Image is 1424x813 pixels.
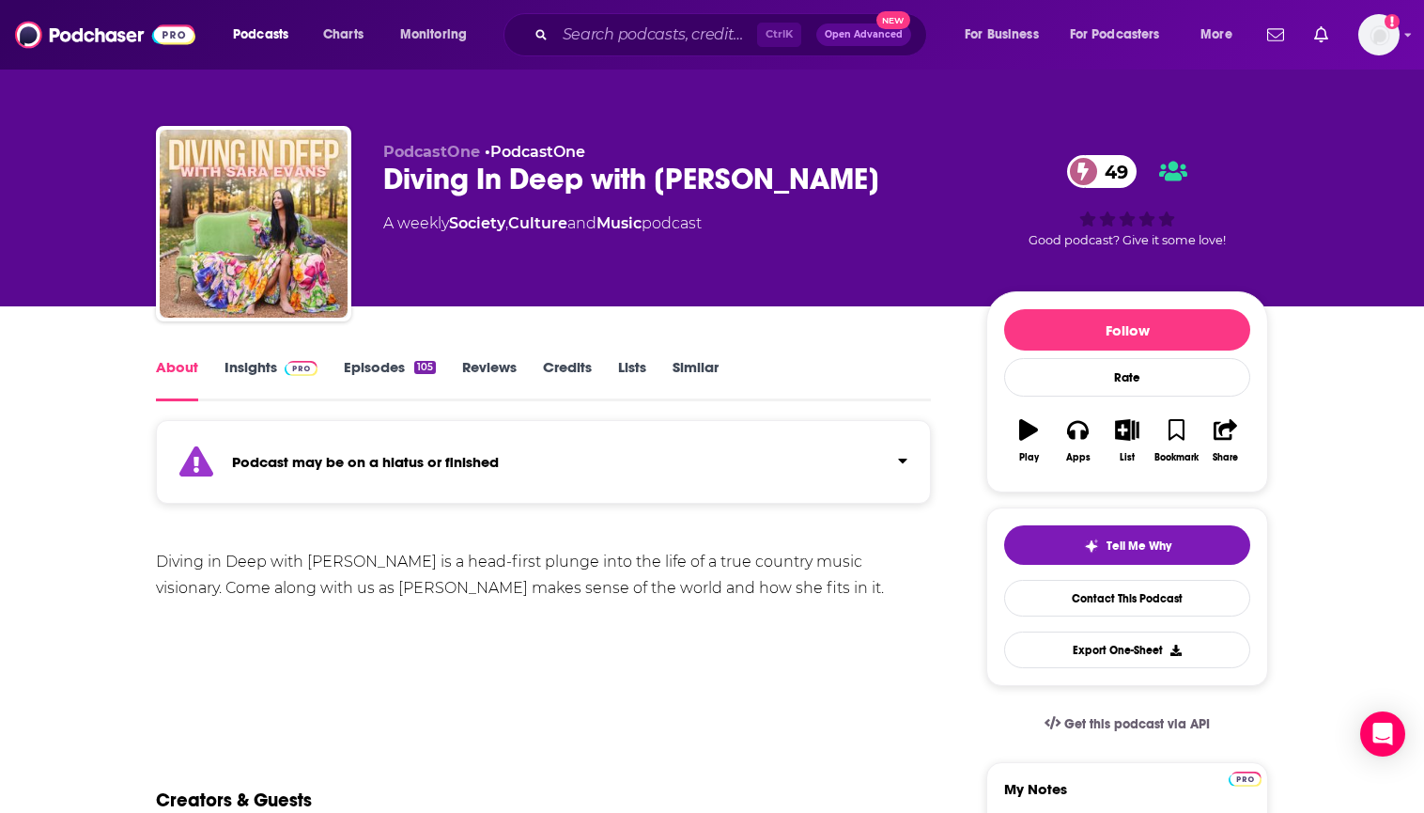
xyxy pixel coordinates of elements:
[156,789,312,812] h2: Creators & Guests
[1086,155,1138,188] span: 49
[876,11,910,29] span: New
[232,453,499,471] strong: Podcast may be on a hiatus or finished
[1358,14,1400,55] span: Logged in as TinaPugh
[224,358,317,401] a: InsightsPodchaser Pro
[383,143,480,161] span: PodcastOne
[1084,539,1099,554] img: tell me why sparkle
[1004,525,1250,565] button: tell me why sparkleTell Me Why
[543,358,592,401] a: Credits
[618,358,646,401] a: Lists
[1004,407,1053,475] button: Play
[387,20,491,50] button: open menu
[400,22,467,48] span: Monitoring
[567,214,596,232] span: and
[1004,632,1250,668] button: Export One-Sheet
[1067,155,1138,188] a: 49
[508,214,567,232] a: Culture
[1029,701,1225,747] a: Get this podcast via API
[1004,309,1250,351] button: Follow
[1360,711,1405,757] div: Open Intercom Messenger
[1004,580,1250,617] a: Contact This Podcast
[757,23,801,47] span: Ctrl K
[555,20,757,50] input: Search podcasts, credits, & more...
[1358,14,1400,55] img: User Profile
[233,22,288,48] span: Podcasts
[15,17,195,53] img: Podchaser - Follow, Share and Rate Podcasts
[490,143,585,161] a: PodcastOne
[383,212,702,235] div: A weekly podcast
[1201,407,1250,475] button: Share
[825,30,903,39] span: Open Advanced
[344,358,436,401] a: Episodes105
[673,358,719,401] a: Similar
[1187,20,1256,50] button: open menu
[596,214,642,232] a: Music
[1200,22,1232,48] span: More
[1103,407,1152,475] button: List
[505,214,508,232] span: ,
[220,20,313,50] button: open menu
[1154,452,1199,463] div: Bookmark
[285,361,317,376] img: Podchaser Pro
[323,22,364,48] span: Charts
[462,358,517,401] a: Reviews
[1019,452,1039,463] div: Play
[816,23,911,46] button: Open AdvancedNew
[1152,407,1200,475] button: Bookmark
[156,358,198,401] a: About
[1066,452,1091,463] div: Apps
[1004,780,1250,813] label: My Notes
[1385,14,1400,29] svg: Add a profile image
[1070,22,1160,48] span: For Podcasters
[1004,358,1250,397] div: Rate
[1229,772,1261,787] img: Podchaser Pro
[1229,769,1261,787] a: Pro website
[449,214,505,232] a: Society
[1260,19,1292,51] a: Show notifications dropdown
[1120,452,1135,463] div: List
[414,361,436,374] div: 105
[986,143,1268,259] div: 49Good podcast? Give it some love!
[1107,539,1171,554] span: Tell Me Why
[1213,452,1238,463] div: Share
[1029,233,1226,247] span: Good podcast? Give it some love!
[1058,20,1187,50] button: open menu
[160,130,348,318] img: Diving In Deep with Sara Evans
[521,13,945,56] div: Search podcasts, credits, & more...
[1307,19,1336,51] a: Show notifications dropdown
[952,20,1062,50] button: open menu
[485,143,585,161] span: •
[1053,407,1102,475] button: Apps
[1064,716,1210,732] span: Get this podcast via API
[1358,14,1400,55] button: Show profile menu
[311,20,375,50] a: Charts
[156,431,931,504] section: Click to expand status details
[156,549,931,602] div: Diving in Deep with [PERSON_NAME] is a head-first plunge into the life of a true country music vi...
[965,22,1039,48] span: For Business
